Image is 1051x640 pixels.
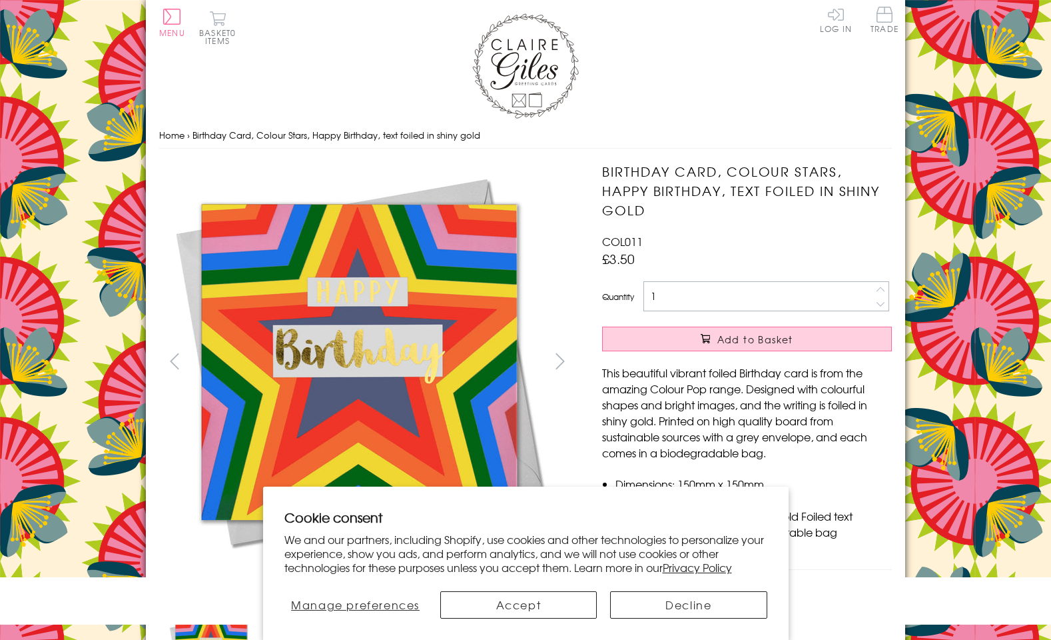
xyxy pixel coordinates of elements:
[159,346,189,376] button: prev
[187,129,190,141] span: ›
[159,129,184,141] a: Home
[159,9,185,37] button: Menu
[192,129,480,141] span: Birthday Card, Colour Stars, Happy Birthday, text foiled in shiny gold
[159,575,575,591] h3: More views
[602,327,892,351] button: Add to Basket
[575,162,975,562] img: Birthday Card, Colour Stars, Happy Birthday, text foiled in shiny gold
[284,591,427,619] button: Manage preferences
[159,27,185,39] span: Menu
[284,508,767,527] h2: Cookie consent
[440,591,597,619] button: Accept
[472,13,579,119] img: Claire Giles Greetings Cards
[871,7,898,35] a: Trade
[871,7,898,33] span: Trade
[602,233,643,249] span: COL011
[284,533,767,574] p: We and our partners, including Shopify, use cookies and other technologies to personalize your ex...
[159,122,892,149] nav: breadcrumbs
[615,476,892,492] li: Dimensions: 150mm x 150mm
[602,365,892,461] p: This beautiful vibrant foiled Birthday card is from the amazing Colour Pop range. Designed with c...
[602,162,892,219] h1: Birthday Card, Colour Stars, Happy Birthday, text foiled in shiny gold
[205,27,236,47] span: 0 items
[663,559,732,575] a: Privacy Policy
[199,11,236,45] button: Basket0 items
[159,162,559,562] img: Birthday Card, Colour Stars, Happy Birthday, text foiled in shiny gold
[602,291,634,303] label: Quantity
[820,7,852,33] a: Log In
[602,249,635,268] span: £3.50
[717,333,793,346] span: Add to Basket
[610,591,767,619] button: Decline
[545,346,575,376] button: next
[291,597,420,613] span: Manage preferences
